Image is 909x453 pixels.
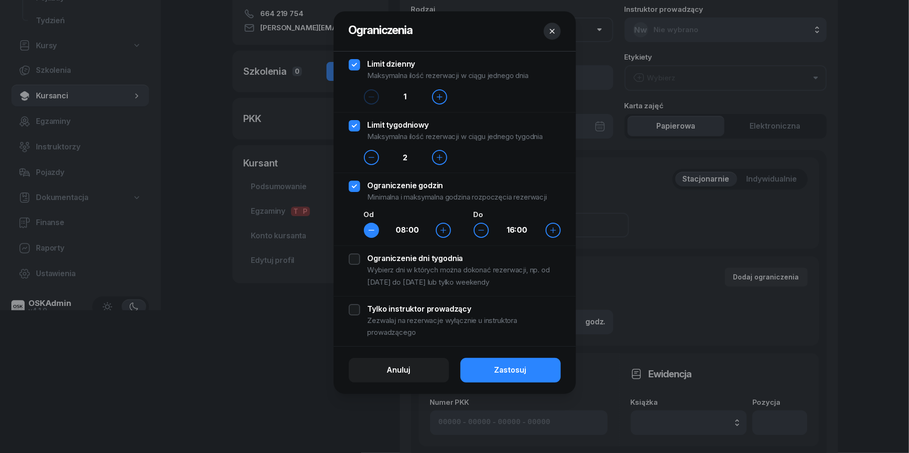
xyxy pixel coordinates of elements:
div: 08:00 [379,224,436,236]
div: Minimalna i maksymalna godzina rozpoczęcia rezerwacji [368,191,547,203]
div: Tylko instruktor prowadzący [368,303,561,314]
div: Limit tygodniowy [368,119,543,131]
div: 1 [379,91,432,103]
div: Maksymalna ilość rezerwacji w ciągu jednego tygodnia [368,131,543,143]
h2: Ograniczenia [349,23,413,40]
div: 16:00 [489,224,546,236]
div: Wybierz dni w których można dokonać rezerwacji, np. od [DATE] do [DATE] lub tylko weekendy [368,264,561,288]
div: Zastosuj [494,364,527,376]
div: Zezwalaj na rezerwacje wyłącznie u instruktora prowadzącego [368,314,561,339]
div: Ograniczenie godzin [368,180,547,191]
div: Maksymalna ilość rezerwacji w ciągu jednego dnia [368,70,529,82]
div: Limit dzienny [368,58,529,70]
div: Ograniczenie dni tygodnia [368,253,561,264]
div: 2 [379,152,432,164]
button: Zastosuj [460,358,561,383]
div: Anuluj [387,364,411,376]
button: Anuluj [349,358,449,383]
